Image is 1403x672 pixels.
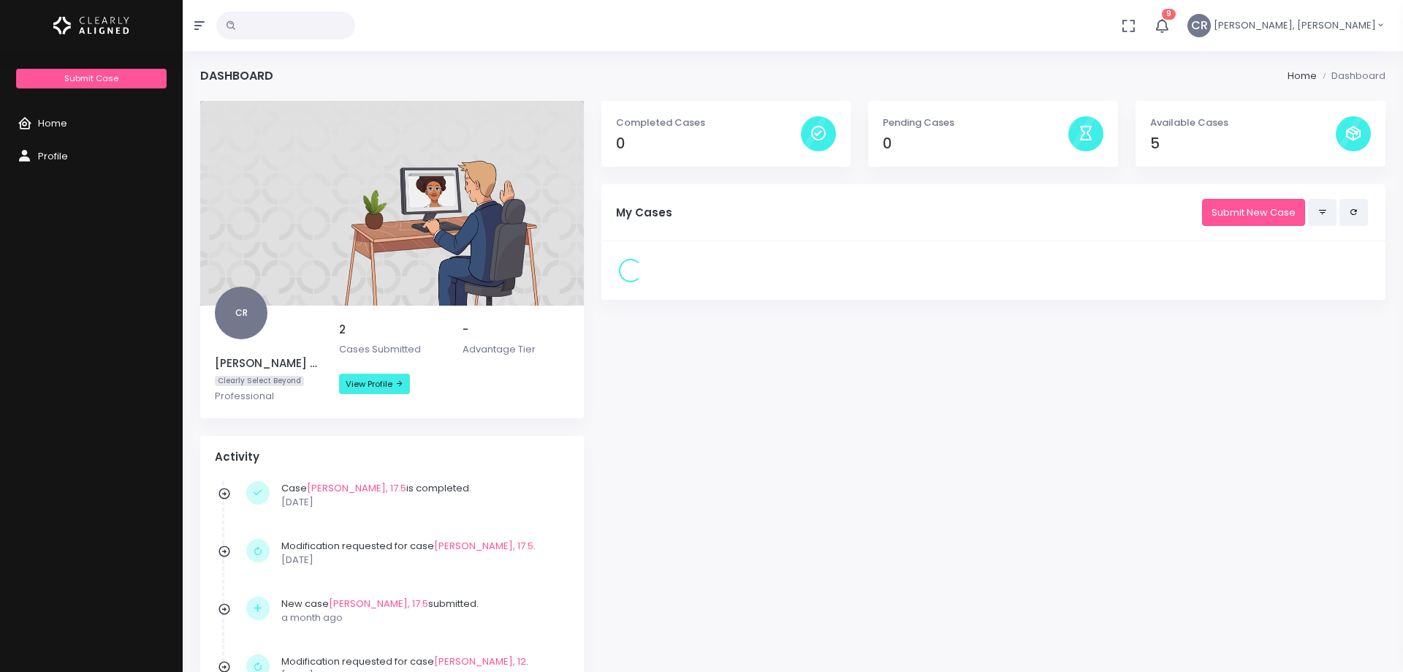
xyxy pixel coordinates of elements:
p: a month ago [281,611,562,625]
span: [PERSON_NAME], [PERSON_NAME] [1214,18,1376,33]
div: Case is completed. [281,481,562,510]
div: Modification requested for case . [281,539,562,567]
a: [PERSON_NAME], 17.5 [434,539,533,553]
a: Submit New Case [1202,199,1305,226]
p: Advantage Tier [463,342,569,357]
div: New case submitted. [281,597,562,625]
a: [PERSON_NAME], 17.5 [329,597,428,611]
span: Clearly Select Beyond [215,376,304,387]
h4: Dashboard [200,69,273,83]
span: Profile [38,149,68,163]
h5: [PERSON_NAME] [PERSON_NAME] [215,357,322,370]
a: [PERSON_NAME], 17.5 [307,481,406,495]
p: Pending Cases [883,116,1068,130]
img: Logo Horizontal [53,10,129,41]
span: Submit Case [64,72,118,84]
p: Available Cases [1150,116,1336,130]
span: CR [215,287,267,339]
h5: - [463,323,569,336]
p: [DATE] [281,495,562,510]
h5: My Cases [616,206,1202,219]
p: Completed Cases [616,116,802,130]
h4: 5 [1150,135,1336,152]
span: CR [1187,14,1211,37]
li: Home [1288,69,1317,83]
h4: 0 [883,135,1068,152]
a: Submit Case [16,69,166,88]
span: Home [38,116,67,130]
span: 9 [1162,9,1176,20]
a: [PERSON_NAME], 12 [434,654,526,668]
p: [DATE] [281,553,562,567]
h5: 2 [339,323,446,336]
h4: Activity [215,450,569,464]
p: Professional [215,389,322,404]
p: Cases Submitted [339,342,446,357]
a: View Profile [339,374,410,394]
li: Dashboard [1317,69,1385,83]
h4: 0 [616,135,802,152]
